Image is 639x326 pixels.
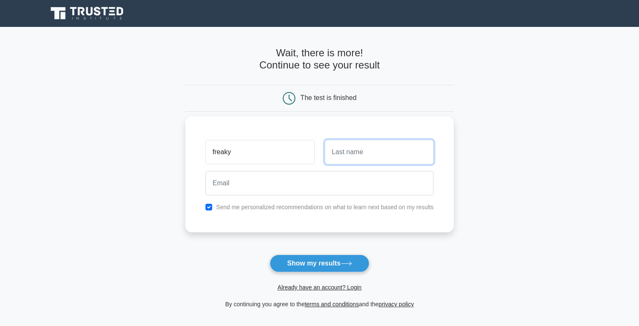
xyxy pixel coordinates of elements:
button: Show my results [270,255,369,272]
a: terms and conditions [305,301,359,308]
a: privacy policy [379,301,414,308]
div: By continuing you agree to the and the [180,299,459,309]
input: Email [205,171,434,195]
input: First name [205,140,314,164]
a: Already have an account? Login [277,284,361,291]
input: Last name [325,140,434,164]
label: Send me personalized recommendations on what to learn next based on my results [216,204,434,210]
h4: Wait, there is more! Continue to see your result [185,47,454,71]
div: The test is finished [300,94,356,101]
